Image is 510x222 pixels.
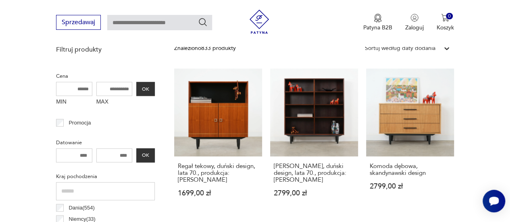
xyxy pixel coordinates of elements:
[370,183,450,190] p: 2799,00 zł
[56,72,155,81] p: Cena
[363,14,392,31] button: Patyna B2B
[274,190,354,197] p: 2799,00 zł
[247,10,271,34] img: Patyna - sklep z meblami i dekoracjami vintage
[178,190,258,197] p: 1699,00 zł
[483,190,505,212] iframe: Smartsupp widget button
[270,68,358,212] a: Regał mahoniowy, duński design, lata 70., produkcja: Dania[PERSON_NAME], duński design, lata 70.,...
[410,14,418,22] img: Ikonka użytkownika
[178,163,258,183] h3: Regał tekowy, duński design, lata 70., produkcja: [PERSON_NAME]
[136,148,155,162] button: OK
[56,15,101,30] button: Sprzedawaj
[437,24,454,31] p: Koszyk
[56,96,92,109] label: MIN
[56,45,155,54] p: Filtruj produkty
[405,24,424,31] p: Zaloguj
[405,14,424,31] button: Zaloguj
[69,203,94,212] p: Dania ( 554 )
[274,163,354,183] h3: [PERSON_NAME], duński design, lata 70., produkcja: [PERSON_NAME]
[198,17,208,27] button: Szukaj
[441,14,449,22] img: Ikona koszyka
[446,13,453,20] div: 0
[363,24,392,31] p: Patyna B2B
[174,44,236,53] div: Znaleziono 833 produkty
[437,14,454,31] button: 0Koszyk
[366,68,454,212] a: Komoda dębowa, skandynawski designKomoda dębowa, skandynawski design2799,00 zł
[370,163,450,176] h3: Komoda dębowa, skandynawski design
[363,14,392,31] a: Ikona medaluPatyna B2B
[56,20,101,26] a: Sprzedawaj
[374,14,382,23] img: Ikona medalu
[69,118,91,127] p: Promocja
[365,44,435,53] div: Sortuj według daty dodania
[136,82,155,96] button: OK
[56,138,155,147] p: Datowanie
[96,96,133,109] label: MAX
[174,68,262,212] a: Regał tekowy, duński design, lata 70., produkcja: DaniaRegał tekowy, duński design, lata 70., pro...
[56,172,155,181] p: Kraj pochodzenia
